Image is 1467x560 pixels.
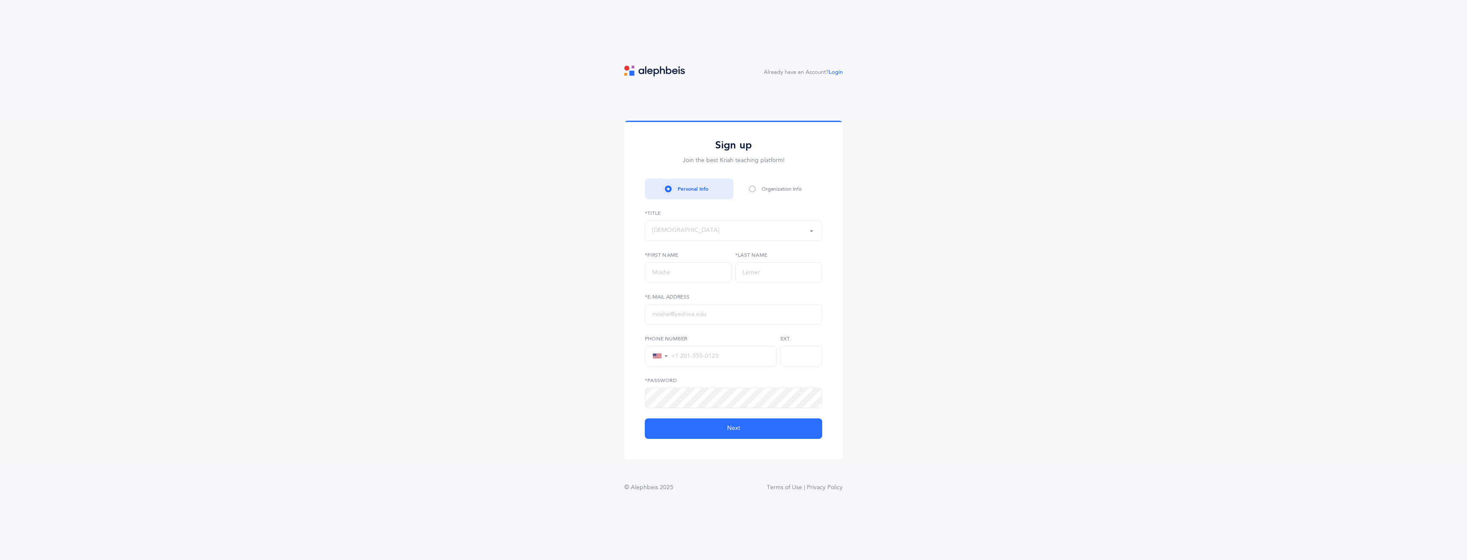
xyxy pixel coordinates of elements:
label: *Last Name [735,251,822,259]
div: © Alephbeis 2025 [624,483,673,492]
div: Personal Info [678,185,708,193]
a: Login [829,69,843,75]
img: logo.svg [624,66,685,76]
input: +1 201-555-0123 [668,352,770,360]
input: Moshe [645,262,732,283]
span: Next [727,424,740,433]
input: moshe@yeshiva.edu [645,304,822,325]
label: *First Name [645,251,732,259]
label: Phone Number [645,335,777,342]
h2: Sign up [645,139,822,152]
div: Organization Info [762,185,802,193]
label: *E-Mail Address [645,293,822,301]
label: *Password [645,377,822,384]
label: *Title [645,209,822,217]
button: Next [645,418,822,439]
span: ▼ [664,353,668,359]
button: Rabbi [645,221,822,241]
p: Join the best Kriah teaching platform! [645,156,822,165]
label: Ext. [780,335,822,342]
div: [DEMOGRAPHIC_DATA] [652,226,719,235]
div: Already have an Account? [764,68,843,77]
input: Lerner [735,262,822,283]
a: Terms of Use | Privacy Policy [767,483,843,492]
